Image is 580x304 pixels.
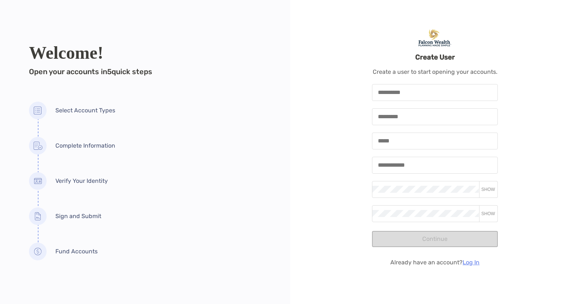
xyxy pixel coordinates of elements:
[390,259,479,266] p: Already have an account?
[29,102,47,119] img: Select Account Types icon
[479,211,497,217] button: SHOW
[29,243,47,260] img: Fund Accounts icon
[479,187,497,192] button: SHOW
[55,107,115,114] span: Select Account Types
[55,142,115,149] span: Complete Information
[55,248,98,255] span: Fund Accounts
[481,187,495,192] span: SHOW
[29,44,261,62] h2: Welcome!
[29,207,47,225] img: Sign and Submit icon
[29,68,261,76] h4: Open your accounts in 5 quick steps
[55,177,108,184] span: Verify Your Identity
[481,211,495,216] span: SHOW
[463,259,479,266] a: Log In
[404,29,466,46] img: Falcon Wealth Planning Logo
[373,68,497,75] p: Create a user to start opening your accounts.
[55,213,101,220] span: Sign and Submit
[29,137,47,155] img: Complete Information icon
[415,53,455,61] h3: Create User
